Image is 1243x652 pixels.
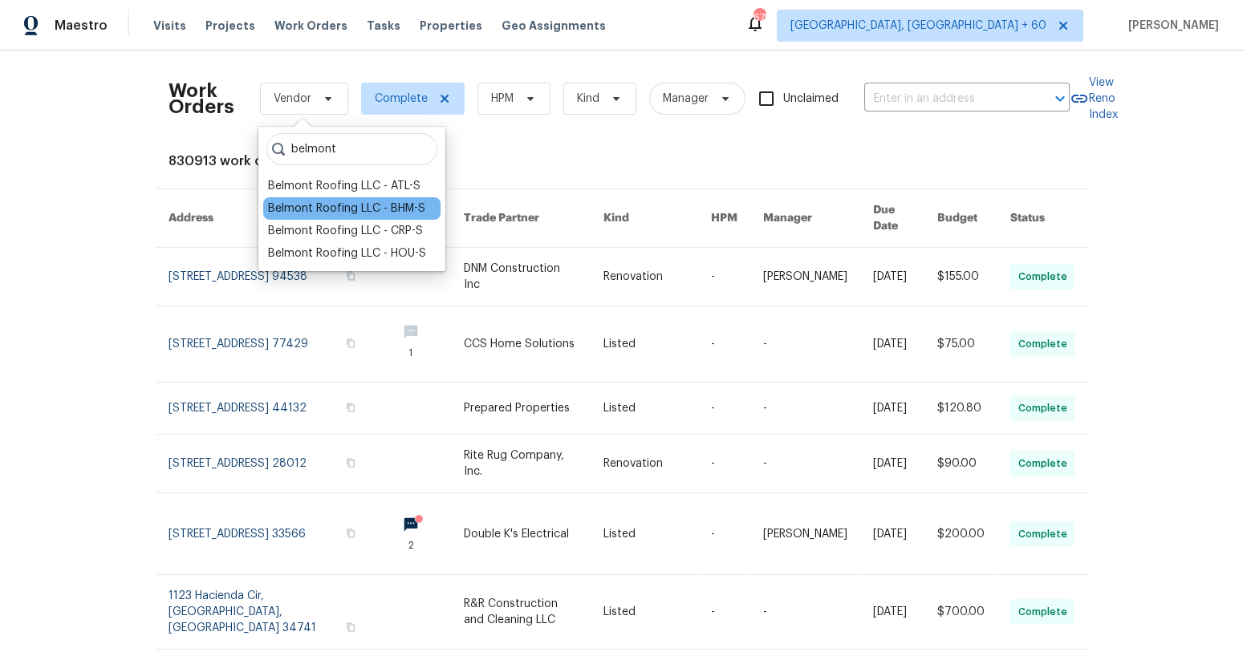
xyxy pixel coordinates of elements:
button: Open [1049,87,1071,110]
td: - [698,435,750,493]
td: Listed [591,493,698,575]
div: Belmont Roofing LLC - HOU-S [268,245,426,261]
span: Kind [577,91,599,107]
th: Status [997,189,1087,248]
td: - [750,575,860,650]
td: - [750,435,860,493]
td: - [698,306,750,383]
span: Tasks [367,20,400,31]
div: Belmont Roofing LLC - CRP-S [268,223,423,239]
div: Belmont Roofing LLC - BHM-S [268,200,425,217]
th: Trade Partner [450,189,591,248]
td: R&R Construction and Cleaning LLC [450,575,591,650]
a: View Reno Index [1070,75,1118,123]
input: Enter in an address [864,87,1025,111]
span: Projects [205,18,255,34]
span: Maestro [55,18,108,34]
button: Copy Address [343,400,358,415]
span: [PERSON_NAME] [1122,18,1219,34]
span: Vendor [274,91,311,107]
td: Listed [591,383,698,435]
span: Work Orders [274,18,347,34]
div: 675 [754,10,765,26]
td: [PERSON_NAME] [750,493,860,575]
th: Address [156,189,372,248]
span: Unclaimed [783,91,839,107]
span: Complete [375,91,428,107]
th: Budget [924,189,997,248]
td: Prepared Properties [450,383,591,435]
td: - [750,383,860,435]
td: Renovation [591,248,698,306]
th: HPM [698,189,750,248]
button: Copy Address [343,336,358,350]
td: Rite Rug Company, Inc. [450,435,591,493]
td: Double K's Electrical [450,493,591,575]
td: CCS Home Solutions [450,306,591,383]
td: - [698,493,750,575]
td: - [698,383,750,435]
th: Manager [750,189,860,248]
td: [PERSON_NAME] [750,248,860,306]
td: - [698,248,750,306]
td: Renovation [591,435,698,493]
h2: Work Orders [169,83,234,115]
th: Kind [591,189,698,248]
div: 830913 work orders [169,153,1075,169]
span: Geo Assignments [502,18,606,34]
button: Copy Address [343,269,358,283]
span: HPM [491,91,514,107]
td: - [698,575,750,650]
td: Listed [591,306,698,383]
td: - [750,306,860,383]
th: Due Date [860,189,924,248]
button: Copy Address [343,456,358,470]
span: Properties [420,18,482,34]
button: Copy Address [343,620,358,634]
button: Copy Address [343,526,358,541]
div: Belmont Roofing LLC - ATL-S [268,178,420,194]
span: Manager [663,91,709,107]
td: Listed [591,575,698,650]
span: Visits [153,18,186,34]
span: [GEOGRAPHIC_DATA], [GEOGRAPHIC_DATA] + 60 [790,18,1046,34]
td: DNM Construction Inc [450,248,591,306]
